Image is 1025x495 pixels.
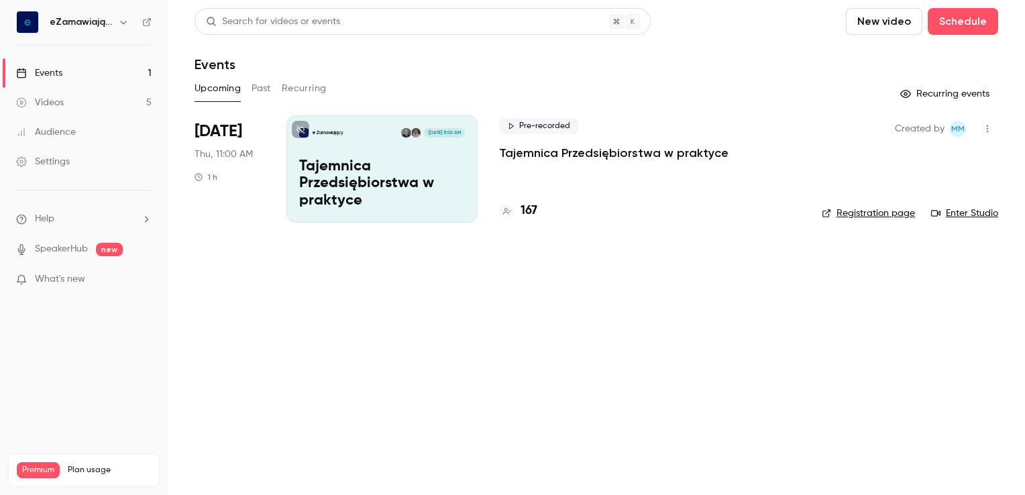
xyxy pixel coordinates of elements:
[846,8,922,35] button: New video
[17,11,38,33] img: eZamawiający
[195,115,265,223] div: Sep 18 Thu, 11:00 AM (Europe/Warsaw)
[195,78,241,99] button: Upcoming
[68,465,151,476] span: Plan usage
[195,148,253,161] span: Thu, 11:00 AM
[312,129,343,136] p: eZamawiający
[16,212,152,226] li: help-dropdown-opener
[499,145,729,161] a: Tajemnica Przedsiębiorstwa w praktyce
[50,15,113,29] h6: eZamawiający
[96,243,123,256] span: new
[401,128,411,137] img: Bartosz Skowroński
[35,242,88,256] a: SpeakerHub
[195,172,217,182] div: 1 h
[16,66,62,80] div: Events
[895,121,945,137] span: Created by
[16,155,70,168] div: Settings
[35,212,54,226] span: Help
[822,207,915,220] a: Registration page
[951,121,965,137] span: MM
[931,207,998,220] a: Enter Studio
[286,115,478,223] a: Tajemnica Przedsiębiorstwa w praktyceeZamawiającyAnna Serpina-ForkasiewiczBartosz Skowroński[DATE...
[195,121,242,142] span: [DATE]
[16,96,64,109] div: Videos
[16,125,76,139] div: Audience
[499,118,578,134] span: Pre-recorded
[411,128,421,137] img: Anna Serpina-Forkasiewicz
[35,272,85,286] span: What's new
[252,78,271,99] button: Past
[950,121,966,137] span: Marketplanet Marketing
[195,56,235,72] h1: Events
[894,83,998,105] button: Recurring events
[424,128,464,137] span: [DATE] 11:00 AM
[282,78,327,99] button: Recurring
[499,202,537,220] a: 167
[206,15,340,29] div: Search for videos or events
[521,202,537,220] h4: 167
[17,462,60,478] span: Premium
[299,158,465,210] p: Tajemnica Przedsiębiorstwa w praktyce
[136,274,152,286] iframe: Noticeable Trigger
[928,8,998,35] button: Schedule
